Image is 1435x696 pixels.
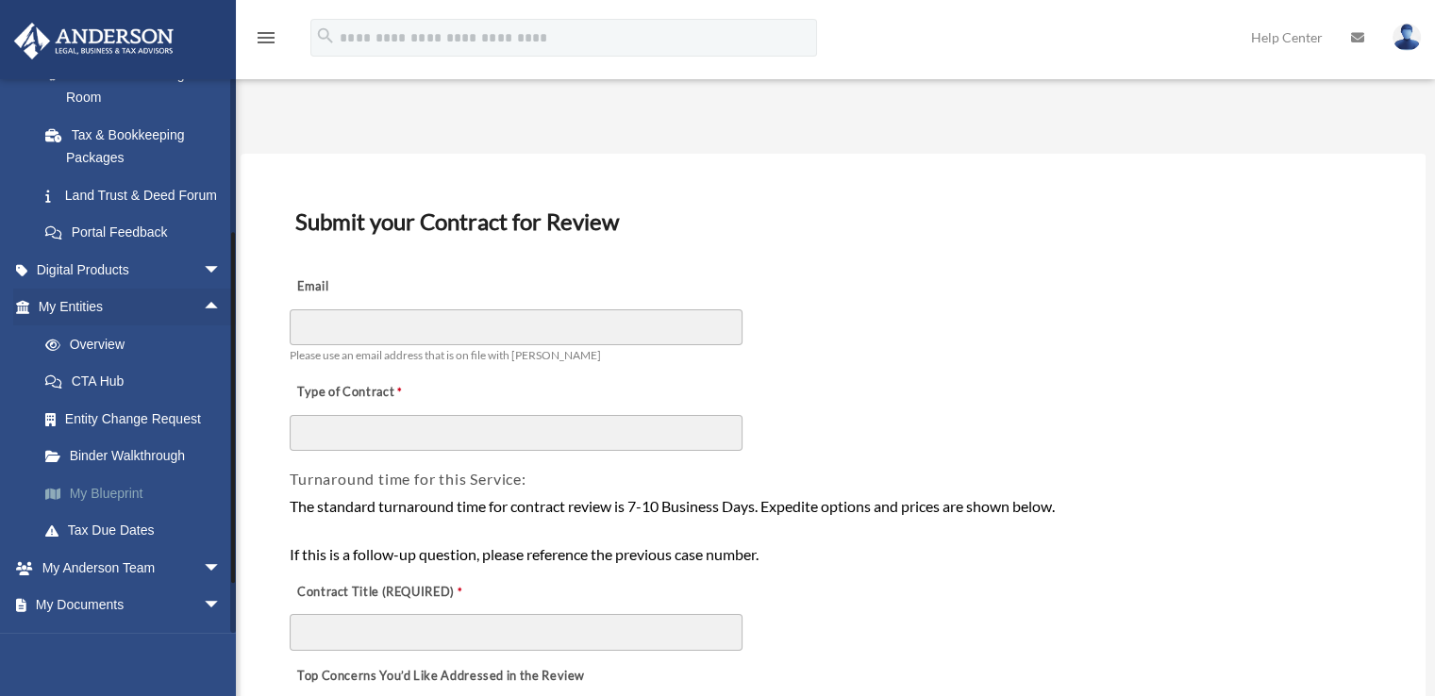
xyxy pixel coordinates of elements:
[26,176,250,214] a: Land Trust & Deed Forum
[203,587,241,625] span: arrow_drop_down
[288,202,1378,241] h3: Submit your Contract for Review
[26,363,250,401] a: CTA Hub
[13,289,250,326] a: My Entitiesarrow_drop_up
[203,623,241,662] span: arrow_drop_down
[203,549,241,588] span: arrow_drop_down
[290,494,1377,567] div: The standard turnaround time for contract review is 7-10 Business Days. Expedite options and pric...
[13,587,250,624] a: My Documentsarrow_drop_down
[26,214,250,252] a: Portal Feedback
[290,348,601,362] span: Please use an email address that is on file with [PERSON_NAME]
[315,25,336,46] i: search
[26,474,250,512] a: My Blueprint
[255,26,277,49] i: menu
[26,116,250,176] a: Tax & Bookkeeping Packages
[1393,24,1421,51] img: User Pic
[26,56,250,116] a: Platinum Knowledge Room
[290,380,478,406] label: Type of Contract
[290,663,590,689] label: Top Concerns You’d Like Addressed in the Review
[255,33,277,49] a: menu
[13,623,250,661] a: Online Learningarrow_drop_down
[203,289,241,327] span: arrow_drop_up
[290,470,526,488] span: Turnaround time for this Service:
[13,251,250,289] a: Digital Productsarrow_drop_down
[26,438,250,475] a: Binder Walkthrough
[203,251,241,290] span: arrow_drop_down
[8,23,179,59] img: Anderson Advisors Platinum Portal
[26,325,250,363] a: Overview
[13,549,250,587] a: My Anderson Teamarrow_drop_down
[290,579,478,605] label: Contract Title (REQUIRED)
[26,512,250,550] a: Tax Due Dates
[290,274,478,301] label: Email
[26,400,250,438] a: Entity Change Request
